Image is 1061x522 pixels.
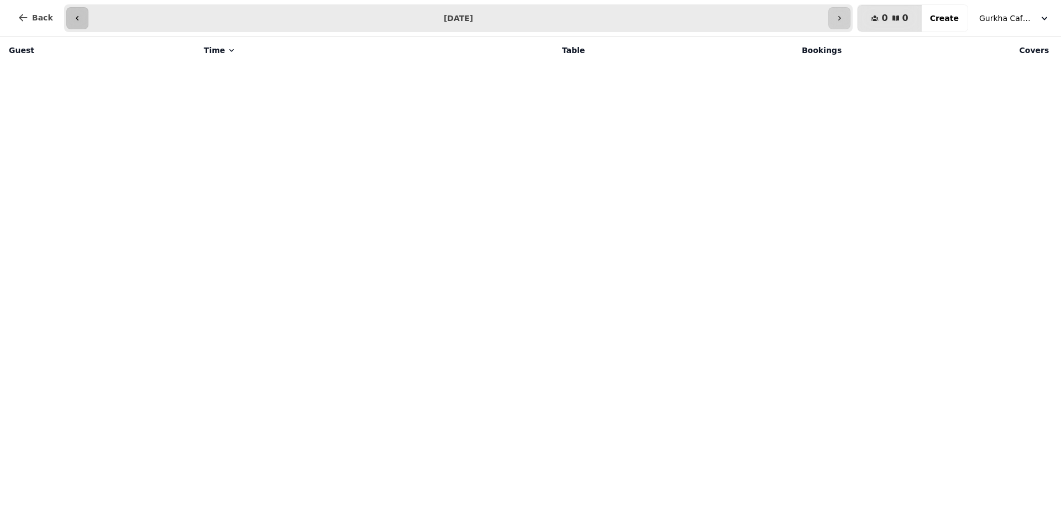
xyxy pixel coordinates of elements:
span: Back [32,14,53,22]
button: Create [921,5,968,31]
button: Time [204,45,236,56]
button: Back [9,4,62,31]
span: 0 [881,14,887,23]
th: Covers [848,37,1055,64]
button: Gurkha Cafe & Restauarant [973,8,1057,28]
span: 0 [902,14,908,23]
span: Gurkha Cafe & Restauarant [979,13,1034,24]
th: Table [417,37,592,64]
span: Create [930,14,959,22]
button: 00 [858,5,921,31]
th: Bookings [592,37,849,64]
span: Time [204,45,225,56]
